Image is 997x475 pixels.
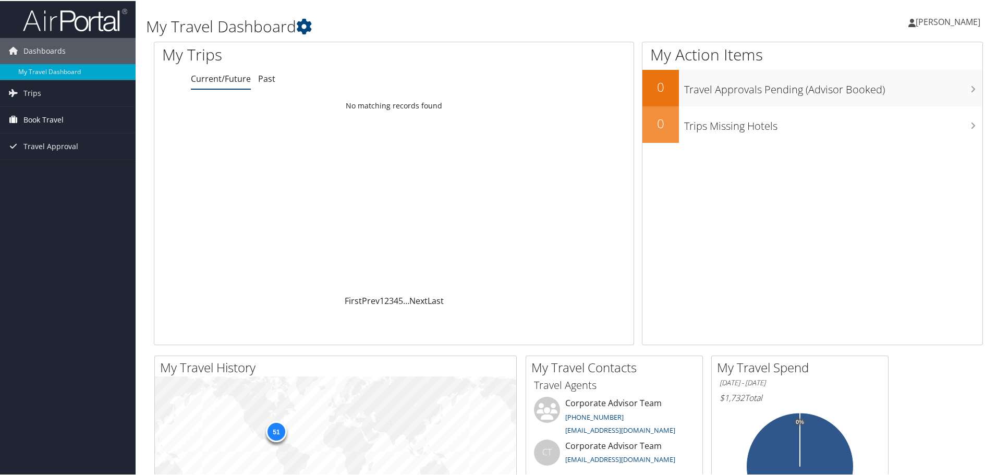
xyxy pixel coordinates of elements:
li: Corporate Advisor Team [529,396,700,439]
a: 2 [384,294,389,306]
a: Next [409,294,428,306]
h2: 0 [642,77,679,95]
h1: My Travel Dashboard [146,15,709,36]
h3: Travel Approvals Pending (Advisor Booked) [684,76,982,96]
span: … [403,294,409,306]
a: 3 [389,294,394,306]
div: 51 [266,420,287,441]
div: CT [534,439,560,465]
a: Prev [362,294,380,306]
a: 0Travel Approvals Pending (Advisor Booked) [642,69,982,105]
span: $1,732 [720,391,745,403]
li: Corporate Advisor Team [529,439,700,472]
h1: My Action Items [642,43,982,65]
a: First [345,294,362,306]
h6: Total [720,391,880,403]
td: No matching records found [154,95,634,114]
a: 5 [398,294,403,306]
h2: My Travel History [160,358,516,375]
a: Current/Future [191,72,251,83]
a: 0Trips Missing Hotels [642,105,982,142]
a: 1 [380,294,384,306]
img: airportal-logo.png [23,7,127,31]
a: Last [428,294,444,306]
a: [EMAIL_ADDRESS][DOMAIN_NAME] [565,424,675,434]
span: Trips [23,79,41,105]
span: Book Travel [23,106,64,132]
a: [EMAIL_ADDRESS][DOMAIN_NAME] [565,454,675,463]
a: 4 [394,294,398,306]
h2: My Travel Contacts [531,358,702,375]
tspan: 0% [796,418,804,424]
h2: My Travel Spend [717,358,888,375]
h6: [DATE] - [DATE] [720,377,880,387]
h1: My Trips [162,43,426,65]
a: [PHONE_NUMBER] [565,411,624,421]
h3: Travel Agents [534,377,695,392]
a: [PERSON_NAME] [908,5,991,36]
h3: Trips Missing Hotels [684,113,982,132]
h2: 0 [642,114,679,131]
a: Past [258,72,275,83]
span: Travel Approval [23,132,78,159]
span: [PERSON_NAME] [916,15,980,27]
span: Dashboards [23,37,66,63]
